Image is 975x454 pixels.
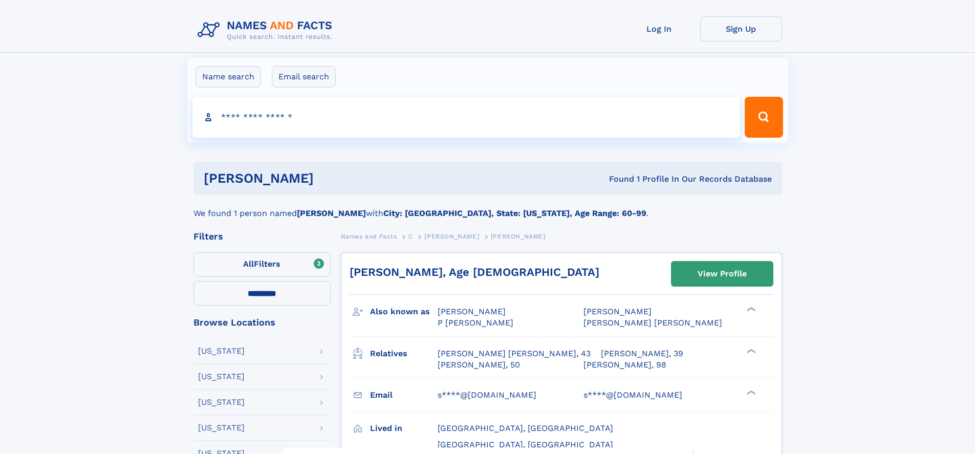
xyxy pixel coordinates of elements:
[198,347,245,355] div: [US_STATE]
[744,389,756,396] div: ❯
[243,259,254,269] span: All
[272,66,336,88] label: Email search
[370,303,438,320] h3: Also known as
[745,97,783,138] button: Search Button
[698,262,747,286] div: View Profile
[341,230,397,243] a: Names and Facts
[198,373,245,381] div: [US_STATE]
[370,420,438,437] h3: Lived in
[601,348,683,359] a: [PERSON_NAME], 39
[193,252,331,277] label: Filters
[461,174,772,185] div: Found 1 Profile In Our Records Database
[700,16,782,41] a: Sign Up
[297,208,366,218] b: [PERSON_NAME]
[438,440,613,449] span: [GEOGRAPHIC_DATA], [GEOGRAPHIC_DATA]
[408,233,413,240] span: C
[408,230,413,243] a: C
[744,348,756,354] div: ❯
[438,423,613,433] span: [GEOGRAPHIC_DATA], [GEOGRAPHIC_DATA]
[583,318,722,328] span: [PERSON_NAME] [PERSON_NAME]
[583,307,652,316] span: [PERSON_NAME]
[198,398,245,406] div: [US_STATE]
[424,233,479,240] span: [PERSON_NAME]
[491,233,546,240] span: [PERSON_NAME]
[370,386,438,404] h3: Email
[193,16,341,44] img: Logo Names and Facts
[438,348,591,359] a: [PERSON_NAME] [PERSON_NAME], 43
[204,172,462,185] h1: [PERSON_NAME]
[193,195,782,220] div: We found 1 person named with .
[198,424,245,432] div: [US_STATE]
[383,208,646,218] b: City: [GEOGRAPHIC_DATA], State: [US_STATE], Age Range: 60-99
[193,232,331,241] div: Filters
[618,16,700,41] a: Log In
[744,306,756,313] div: ❯
[193,318,331,327] div: Browse Locations
[350,266,599,278] a: [PERSON_NAME], Age [DEMOGRAPHIC_DATA]
[424,230,479,243] a: [PERSON_NAME]
[671,262,773,286] a: View Profile
[438,307,506,316] span: [PERSON_NAME]
[192,97,741,138] input: search input
[370,345,438,362] h3: Relatives
[583,359,666,371] a: [PERSON_NAME], 98
[438,359,520,371] a: [PERSON_NAME], 50
[438,318,513,328] span: P [PERSON_NAME]
[196,66,261,88] label: Name search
